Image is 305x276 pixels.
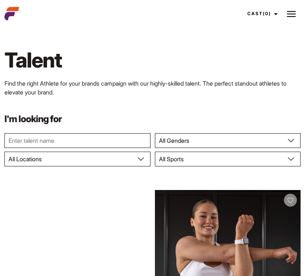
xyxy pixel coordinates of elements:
[287,10,296,18] img: Burger icon
[263,11,271,16] span: (0)
[241,4,282,24] a: Cast(0)
[4,133,150,148] input: Enter talent name
[4,6,19,21] img: cropped-aefm-brand-fav-22-square.png
[4,114,301,124] p: I'm looking for
[4,47,301,73] h1: Talent
[4,79,301,97] p: Find the right Athlete for your brands campaign with our highly-skilled talent. The perfect stand...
